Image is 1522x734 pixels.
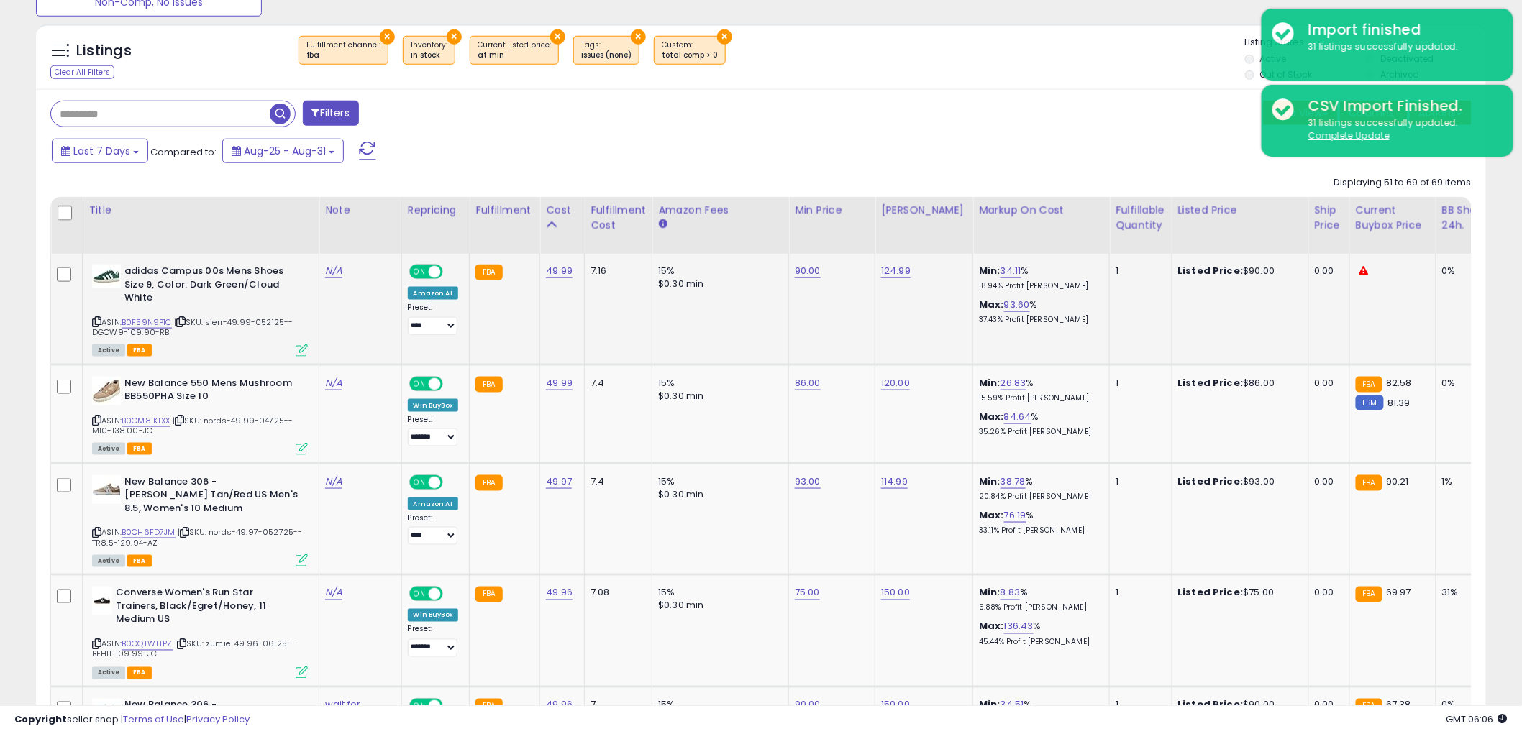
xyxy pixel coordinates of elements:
[979,492,1098,502] p: 20.84% Profit [PERSON_NAME]
[658,265,778,277] div: 15%
[979,620,1098,647] div: %
[881,474,908,489] a: 114.99
[1446,712,1508,726] span: 2025-09-8 06:06 GMT
[52,139,148,163] button: Last 7 Days
[546,376,573,390] a: 49.99
[979,315,1098,325] p: 37.43% Profit [PERSON_NAME]
[325,264,342,278] a: N/A
[478,50,551,60] div: at min
[14,713,250,727] div: seller snap | |
[124,377,299,407] b: New Balance 550 Mens Mushroom BB550PHA Size 10
[546,474,572,489] a: 49.97
[1442,475,1490,488] div: 1%
[1315,203,1344,233] div: Ship Price
[1442,587,1490,600] div: 31%
[1442,265,1490,277] div: 0%
[1004,298,1030,312] a: 93.60
[122,316,172,329] a: B0F59N9P1C
[1178,587,1298,600] div: $75.00
[122,638,173,651] a: B0CQTWTTPZ
[122,526,176,538] a: B0CH6FD7JM
[303,101,359,126] button: Filters
[591,377,641,390] div: 7.4
[127,667,152,679] span: FBA
[979,281,1098,291] p: 18.94% Profit [PERSON_NAME]
[92,475,121,504] img: 31czgNxjmZL._SL40_.jpg
[658,203,783,218] div: Amazon Fees
[658,475,778,488] div: 15%
[546,203,578,218] div: Cost
[662,40,718,61] span: Custom:
[408,203,464,218] div: Repricing
[325,376,342,390] a: N/A
[979,638,1098,648] p: 45.44% Profit [PERSON_NAME]
[658,587,778,600] div: 15%
[1116,203,1165,233] div: Fulfillable Quantity
[979,410,1098,437] div: %
[1298,19,1503,40] div: Import finished
[92,587,308,677] div: ASIN:
[1308,129,1390,142] u: Complete Update
[717,29,732,45] button: ×
[658,218,667,231] small: Amazon Fees.
[478,40,551,61] span: Current listed price :
[795,474,821,489] a: 93.00
[92,443,125,455] span: All listings currently available for purchase on Amazon
[124,265,299,308] b: adidas Campus 00s Mens Shoes Size 9, Color: Dark Green/Cloud White
[1178,265,1298,277] div: $90.00
[408,609,459,622] div: Win BuyBox
[1001,264,1021,278] a: 34.11
[550,29,565,45] button: ×
[411,588,429,600] span: ON
[591,475,641,488] div: 7.4
[92,667,125,679] span: All listings currently available for purchase on Amazon
[979,526,1098,536] p: 33.11% Profit [PERSON_NAME]
[88,203,313,218] div: Title
[447,29,462,45] button: ×
[92,377,308,454] div: ASIN:
[14,712,67,726] strong: Copyright
[475,587,502,602] small: FBA
[658,377,778,390] div: 15%
[658,600,778,613] div: $0.30 min
[127,344,152,357] span: FBA
[591,203,646,233] div: Fulfillment Cost
[411,40,447,61] span: Inventory :
[244,144,326,158] span: Aug-25 - Aug-31
[222,139,344,163] button: Aug-25 - Aug-31
[1298,40,1503,54] div: 31 listings successfully updated.
[408,625,459,657] div: Preset:
[408,415,459,447] div: Preset:
[1001,586,1021,600] a: 8.83
[1178,376,1244,390] b: Listed Price:
[325,586,342,600] a: N/A
[440,266,463,278] span: OFF
[127,555,152,567] span: FBA
[881,203,967,218] div: [PERSON_NAME]
[979,427,1098,437] p: 35.26% Profit [PERSON_NAME]
[475,377,502,393] small: FBA
[979,298,1004,311] b: Max:
[408,497,458,510] div: Amazon AI
[1356,587,1382,602] small: FBA
[92,415,293,436] span: | SKU: nords-49.99-04725--M10-138.00-JC
[1315,475,1339,488] div: 0.00
[411,50,447,60] div: in stock
[1298,96,1503,116] div: CSV Import Finished.
[591,265,641,277] div: 7.16
[1178,377,1298,390] div: $86.00
[122,415,170,427] a: B0CM81KTXX
[979,298,1098,325] div: %
[795,586,820,600] a: 75.00
[124,475,299,519] b: New Balance 306 - [PERSON_NAME] Tan/Red US Men's 8.5, Women's 10 Medium
[881,586,910,600] a: 150.00
[1178,203,1303,218] div: Listed Price
[1004,620,1034,634] a: 136.43
[1442,203,1495,233] div: BB Share 24h.
[1315,587,1339,600] div: 0.00
[1116,265,1160,277] div: 1
[1386,376,1412,390] span: 82.58
[92,475,308,566] div: ASIN:
[795,264,821,278] a: 90.00
[973,197,1110,254] th: The percentage added to the cost of goods (COGS) that forms the calculator for Min & Max prices.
